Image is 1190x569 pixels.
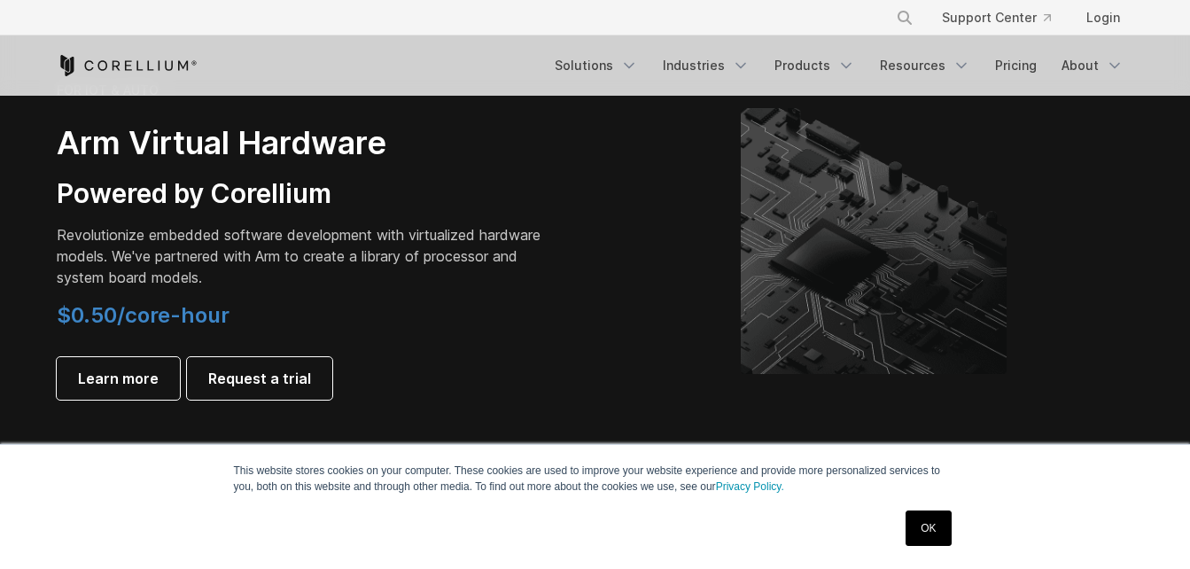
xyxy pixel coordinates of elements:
[78,368,159,389] span: Learn more
[764,50,866,82] a: Products
[544,50,1134,82] div: Navigation Menu
[984,50,1047,82] a: Pricing
[1072,2,1134,34] a: Login
[208,368,311,389] span: Request a trial
[57,357,180,400] a: Learn more
[906,511,951,546] a: OK
[652,50,760,82] a: Industries
[869,50,981,82] a: Resources
[57,55,198,76] a: Corellium Home
[57,302,229,328] span: $0.50/core-hour
[187,357,332,400] a: Request a trial
[741,108,1007,374] img: Corellium's ARM Virtual Hardware Platform
[889,2,921,34] button: Search
[1051,50,1134,82] a: About
[716,480,784,493] a: Privacy Policy.
[234,463,957,495] p: This website stores cookies on your computer. These cookies are used to improve your website expe...
[544,50,649,82] a: Solutions
[57,177,553,211] h3: Powered by Corellium
[57,123,553,163] h2: Arm Virtual Hardware
[875,2,1134,34] div: Navigation Menu
[57,224,553,288] p: Revolutionize embedded software development with virtualized hardware models. We've partnered wit...
[928,2,1065,34] a: Support Center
